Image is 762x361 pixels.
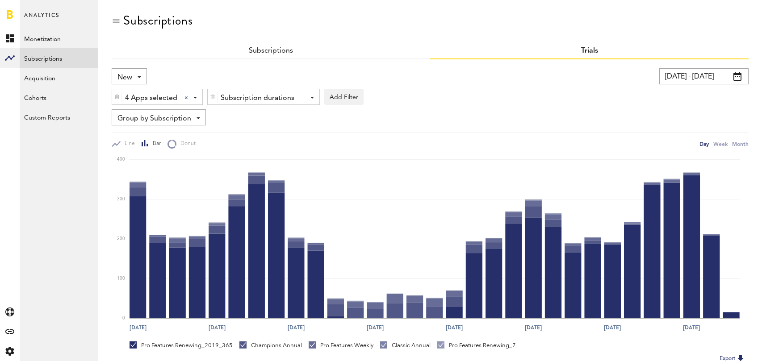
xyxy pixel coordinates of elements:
[525,324,542,332] text: [DATE]
[117,197,125,201] text: 300
[249,47,293,54] a: Subscriptions
[713,139,728,149] div: Week
[210,94,215,100] img: trash_awesome_blue.svg
[446,324,463,332] text: [DATE]
[122,316,125,320] text: 0
[732,139,749,149] div: Month
[20,48,98,68] a: Subscriptions
[117,276,125,281] text: 100
[437,341,516,349] div: Pro Features Renewing_7
[112,89,122,104] div: Delete
[130,341,233,349] div: Pro Features Renewing_2019_365
[117,237,125,241] text: 200
[114,94,120,100] img: trash_awesome_blue.svg
[324,89,364,105] button: Add Filter
[20,29,98,48] a: Monetization
[149,140,161,148] span: Bar
[208,89,218,104] div: Delete
[121,140,135,148] span: Line
[581,47,598,54] a: Trials
[683,324,700,332] text: [DATE]
[184,96,188,100] div: Clear
[604,324,621,332] text: [DATE]
[288,324,305,332] text: [DATE]
[221,91,300,106] div: Subscription durations
[24,10,59,29] span: Analytics
[367,324,384,332] text: [DATE]
[125,91,177,106] span: 4 Apps selected
[380,341,431,349] div: Classic Annual
[130,324,147,332] text: [DATE]
[309,341,373,349] div: Pro Features Weekly
[117,70,132,85] span: New
[117,111,191,126] span: Group by Subscription
[209,324,226,332] text: [DATE]
[239,341,302,349] div: Champions Annual
[123,13,193,28] div: Subscriptions
[699,139,709,149] div: Day
[20,68,98,87] a: Acquisition
[117,157,125,162] text: 400
[20,107,98,127] a: Custom Reports
[176,140,196,148] span: Donut
[20,87,98,107] a: Cohorts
